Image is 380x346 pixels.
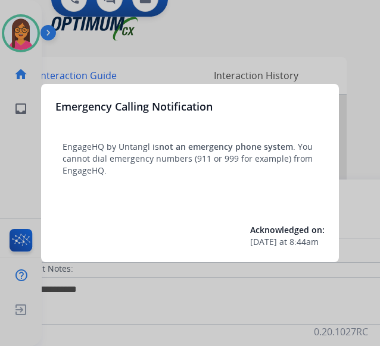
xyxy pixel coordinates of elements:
h3: Emergency Calling Notification [55,98,213,115]
p: EngageHQ by Untangl is . You cannot dial emergency numbers (911 or 999 for example) from EngageHQ. [63,141,317,177]
span: [DATE] [250,236,277,248]
p: 0.20.1027RC [314,325,368,339]
div: at [250,236,325,248]
span: Acknowledged on: [250,224,325,235]
span: 8:44am [289,236,319,248]
span: not an emergency phone system [159,141,293,152]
